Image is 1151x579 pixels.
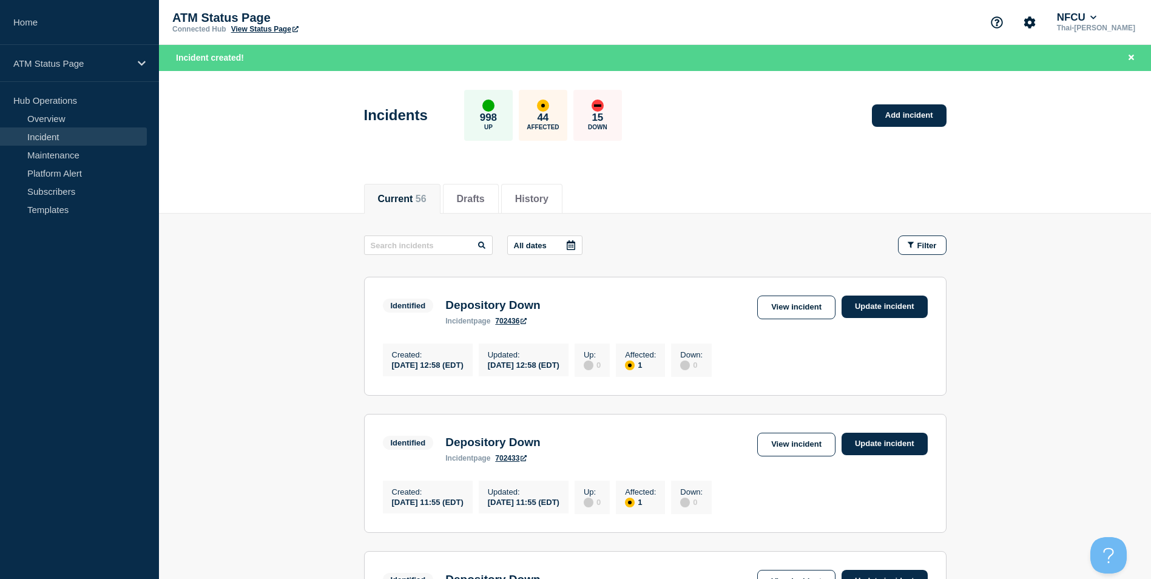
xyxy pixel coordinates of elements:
[480,112,497,124] p: 998
[515,194,548,205] button: History
[680,359,703,370] div: 0
[680,498,690,507] div: disabled
[495,454,527,462] a: 702433
[584,361,593,370] div: disabled
[457,194,485,205] button: Drafts
[445,299,540,312] h3: Depository Down
[488,350,559,359] p: Updated :
[495,317,527,325] a: 702436
[392,359,464,370] div: [DATE] 12:58 (EDT)
[1017,10,1042,35] button: Account settings
[680,361,690,370] div: disabled
[488,496,559,507] div: [DATE] 11:55 (EDT)
[584,487,601,496] p: Up :
[482,100,494,112] div: up
[488,359,559,370] div: [DATE] 12:58 (EDT)
[445,454,473,462] span: incident
[392,487,464,496] p: Created :
[378,194,427,205] button: Current 56
[13,58,130,69] p: ATM Status Page
[872,104,947,127] a: Add incident
[364,235,493,255] input: Search incidents
[484,124,493,130] p: Up
[1124,51,1139,65] button: Close banner
[625,361,635,370] div: affected
[364,107,428,124] h1: Incidents
[383,436,434,450] span: Identified
[625,350,656,359] p: Affected :
[392,496,464,507] div: [DATE] 11:55 (EDT)
[537,112,548,124] p: 44
[445,436,540,449] h3: Depository Down
[1055,12,1099,24] button: NFCU
[1055,24,1138,32] p: Thai-[PERSON_NAME]
[1090,537,1127,574] iframe: Help Scout Beacon - Open
[842,296,928,318] a: Update incident
[527,124,559,130] p: Affected
[680,496,703,507] div: 0
[584,496,601,507] div: 0
[757,433,835,456] a: View incident
[172,11,415,25] p: ATM Status Page
[445,454,490,462] p: page
[680,350,703,359] p: Down :
[231,25,299,33] a: View Status Page
[488,487,559,496] p: Updated :
[537,100,549,112] div: affected
[584,350,601,359] p: Up :
[514,241,547,250] p: All dates
[383,299,434,313] span: Identified
[445,317,490,325] p: page
[592,100,604,112] div: down
[172,25,226,33] p: Connected Hub
[507,235,582,255] button: All dates
[416,194,427,204] span: 56
[625,487,656,496] p: Affected :
[757,296,835,319] a: View incident
[592,112,603,124] p: 15
[392,350,464,359] p: Created :
[898,235,947,255] button: Filter
[584,498,593,507] div: disabled
[445,317,473,325] span: incident
[588,124,607,130] p: Down
[584,359,601,370] div: 0
[917,241,937,250] span: Filter
[842,433,928,455] a: Update incident
[625,498,635,507] div: affected
[625,359,656,370] div: 1
[625,496,656,507] div: 1
[176,53,244,63] span: Incident created!
[984,10,1010,35] button: Support
[680,487,703,496] p: Down :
